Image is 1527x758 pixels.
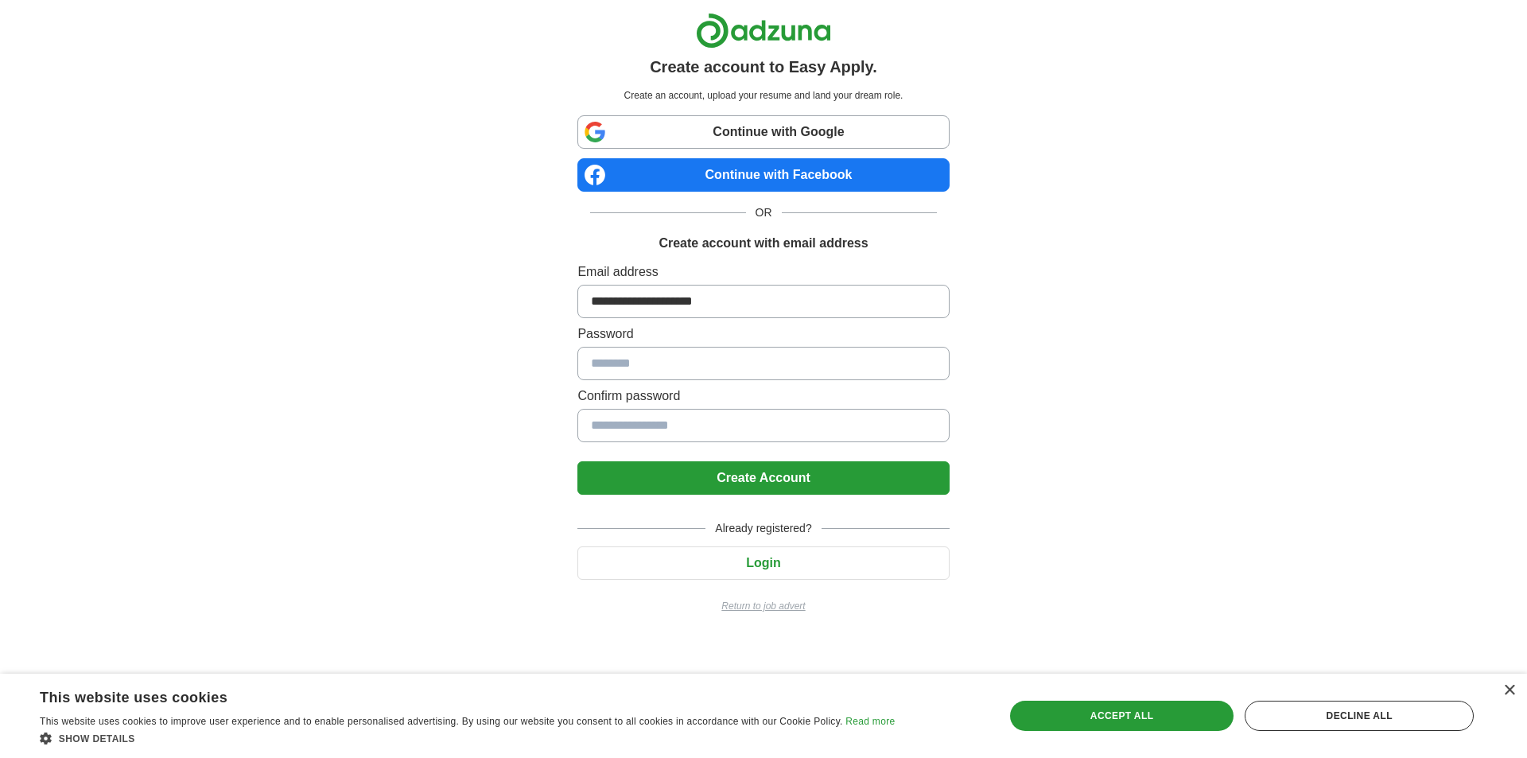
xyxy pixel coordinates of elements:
[59,733,135,744] span: Show details
[1503,685,1515,697] div: Close
[705,520,821,537] span: Already registered?
[659,234,868,253] h1: Create account with email address
[746,204,782,221] span: OR
[577,556,949,569] a: Login
[845,716,895,727] a: Read more, opens a new window
[577,546,949,580] button: Login
[696,13,831,49] img: Adzuna logo
[581,88,946,103] p: Create an account, upload your resume and land your dream role.
[40,683,855,707] div: This website uses cookies
[577,115,949,149] a: Continue with Google
[1245,701,1474,731] div: Decline all
[577,325,949,344] label: Password
[577,387,949,406] label: Confirm password
[577,158,949,192] a: Continue with Facebook
[650,55,877,79] h1: Create account to Easy Apply.
[40,730,895,746] div: Show details
[577,599,949,613] a: Return to job advert
[1010,701,1234,731] div: Accept all
[40,716,843,727] span: This website uses cookies to improve user experience and to enable personalised advertising. By u...
[577,461,949,495] button: Create Account
[577,262,949,282] label: Email address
